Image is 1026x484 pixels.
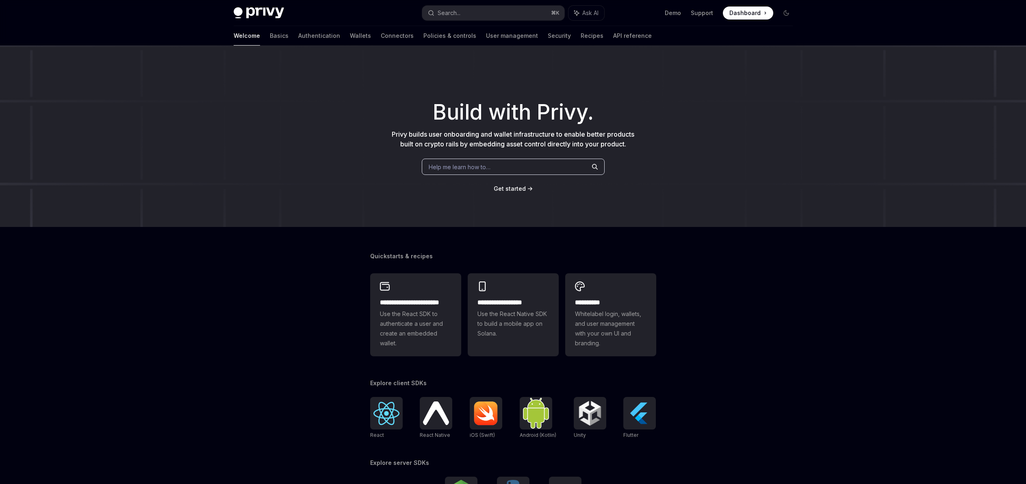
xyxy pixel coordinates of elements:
[422,6,564,20] button: Search...⌘K
[381,26,414,46] a: Connectors
[420,432,450,438] span: React Native
[574,397,606,439] a: UnityUnity
[551,10,560,16] span: ⌘ K
[370,432,384,438] span: React
[423,26,476,46] a: Policies & controls
[392,130,634,148] span: Privy builds user onboarding and wallet infrastructure to enable better products built on crypto ...
[613,26,652,46] a: API reference
[234,7,284,19] img: dark logo
[350,26,371,46] a: Wallets
[575,309,646,348] span: Whitelabel login, wallets, and user management with your own UI and branding.
[723,7,773,20] a: Dashboard
[468,273,559,356] a: **** **** **** ***Use the React Native SDK to build a mobile app on Solana.
[574,432,586,438] span: Unity
[581,26,603,46] a: Recipes
[298,26,340,46] a: Authentication
[420,397,452,439] a: React NativeReact Native
[470,432,495,438] span: iOS (Swift)
[370,459,429,467] span: Explore server SDKs
[623,432,638,438] span: Flutter
[370,252,433,260] span: Quickstarts & recipes
[627,400,653,426] img: Flutter
[270,26,288,46] a: Basics
[565,273,656,356] a: **** *****Whitelabel login, wallets, and user management with your own UI and branding.
[373,402,399,425] img: React
[520,432,556,438] span: Android (Kotlin)
[486,26,538,46] a: User management
[494,185,526,192] span: Get started
[523,398,549,428] img: Android (Kotlin)
[477,309,549,338] span: Use the React Native SDK to build a mobile app on Solana.
[423,401,449,425] img: React Native
[691,9,713,17] a: Support
[473,401,499,425] img: iOS (Swift)
[568,6,604,20] button: Ask AI
[380,309,451,348] span: Use the React SDK to authenticate a user and create an embedded wallet.
[494,185,526,193] a: Get started
[370,397,403,439] a: ReactReact
[582,9,599,17] span: Ask AI
[433,105,594,120] span: Build with Privy.
[577,400,603,426] img: Unity
[370,379,427,387] span: Explore client SDKs
[665,9,681,17] a: Demo
[234,26,260,46] a: Welcome
[623,397,656,439] a: FlutterFlutter
[520,397,556,439] a: Android (Kotlin)Android (Kotlin)
[470,397,502,439] a: iOS (Swift)iOS (Swift)
[429,163,490,171] span: Help me learn how to…
[780,7,793,20] button: Toggle dark mode
[729,9,761,17] span: Dashboard
[548,26,571,46] a: Security
[438,8,460,18] div: Search...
